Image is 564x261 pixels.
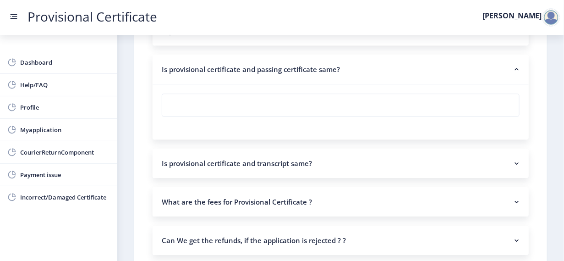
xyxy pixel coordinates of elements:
[20,147,110,158] span: CourierReturnComponent
[20,102,110,113] span: Profile
[20,169,110,180] span: Payment issue
[153,149,529,178] nb-accordion-item-header: Is provisional certificate and transcript same?
[153,226,529,255] nb-accordion-item-header: Can We get the refunds, if the application is rejected ? ?
[20,79,110,90] span: Help/FAQ
[482,12,542,19] label: [PERSON_NAME]
[20,124,110,135] span: Myapplication
[153,55,529,84] nb-accordion-item-header: Is provisional certificate and passing certificate same?
[18,12,166,22] a: Provisional Certificate
[153,187,529,217] nb-accordion-item-header: What are the fees for Provisional Certificate ?
[20,57,110,68] span: Dashboard
[20,192,110,203] span: Incorrect/Damaged Certificate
